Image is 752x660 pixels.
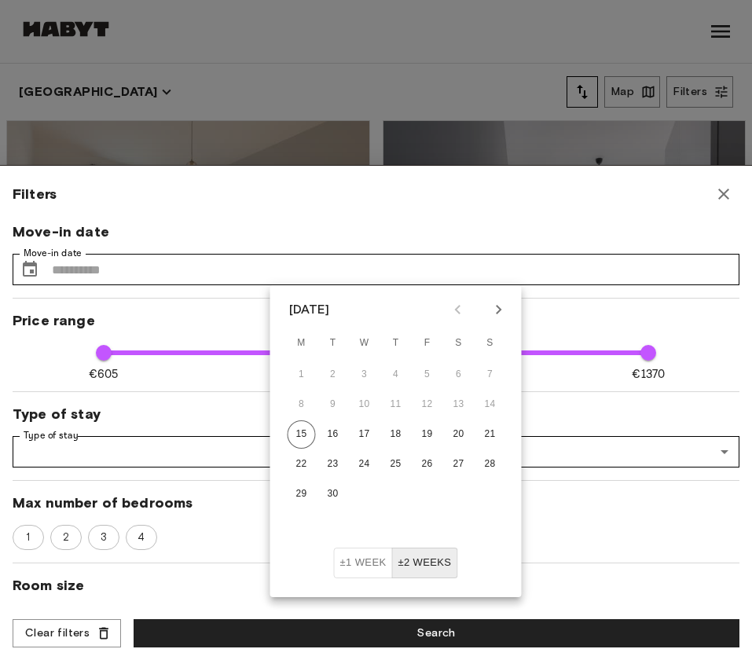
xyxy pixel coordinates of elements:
[13,619,121,648] button: Clear filters
[632,366,665,383] span: €1370
[89,366,119,383] span: €605
[13,576,739,595] span: Room size
[413,420,442,449] button: 19
[134,619,739,648] button: Search
[413,450,442,478] button: 26
[319,420,347,449] button: 16
[334,548,393,578] button: ±1 week
[17,530,39,545] span: 1
[88,525,119,550] div: 3
[319,480,347,508] button: 30
[92,530,116,545] span: 3
[382,420,410,449] button: 18
[476,420,504,449] button: 21
[288,450,316,478] button: 22
[13,222,739,241] span: Move-in date
[13,525,44,550] div: 1
[391,548,457,578] button: ±2 weeks
[129,530,153,545] span: 4
[350,420,379,449] button: 17
[13,185,57,203] span: Filters
[288,480,316,508] button: 29
[126,525,157,550] div: 4
[476,328,504,359] span: Sunday
[24,429,79,442] label: Type of stay
[288,420,316,449] button: 15
[14,254,46,285] button: Choose date
[413,328,442,359] span: Friday
[445,420,473,449] button: 20
[24,247,82,260] label: Move-in date
[350,328,379,359] span: Wednesday
[486,296,512,323] button: Next month
[350,450,379,478] button: 24
[382,328,410,359] span: Thursday
[13,311,739,330] span: Price range
[476,450,504,478] button: 28
[445,450,473,478] button: 27
[289,300,330,319] div: [DATE]
[288,328,316,359] span: Monday
[382,450,410,478] button: 25
[319,328,347,359] span: Tuesday
[50,525,82,550] div: 2
[334,548,458,578] div: Move In Flexibility
[13,493,739,512] span: Max number of bedrooms
[319,450,347,478] button: 23
[54,530,78,545] span: 2
[445,328,473,359] span: Saturday
[13,405,739,423] span: Type of stay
